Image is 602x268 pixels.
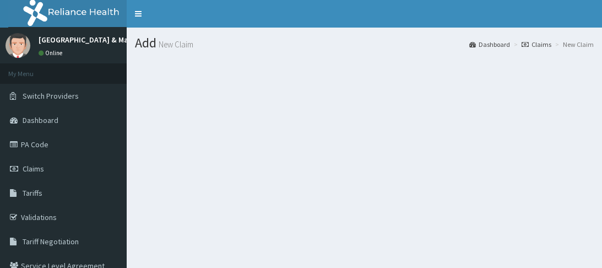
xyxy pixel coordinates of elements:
[469,40,510,49] a: Dashboard
[39,49,65,57] a: Online
[23,188,42,198] span: Tariffs
[552,40,594,49] li: New Claim
[6,33,30,58] img: User Image
[39,36,152,44] p: [GEOGRAPHIC_DATA] & Maternity
[23,164,44,174] span: Claims
[23,237,79,246] span: Tariff Negotiation
[135,36,594,50] h1: Add
[23,115,58,125] span: Dashboard
[156,40,193,49] small: New Claim
[23,91,79,101] span: Switch Providers
[522,40,551,49] a: Claims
